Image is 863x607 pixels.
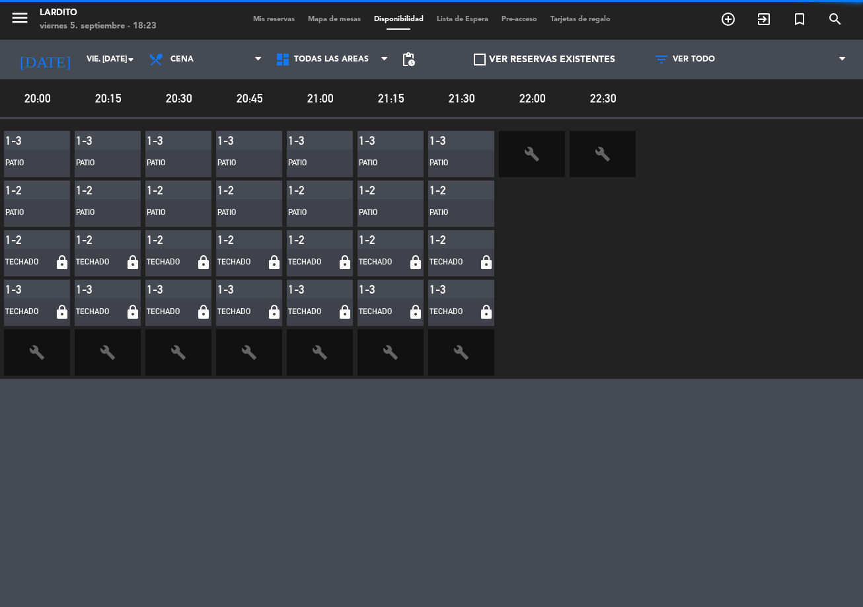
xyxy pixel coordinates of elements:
[5,183,38,197] div: 1-2
[475,304,494,320] i: lock
[5,134,38,147] div: 1-3
[359,206,405,220] div: PATIO
[359,183,392,197] div: 1-2
[263,304,282,320] i: lock
[40,20,157,33] div: viernes 5. septiembre - 18:23
[76,183,109,197] div: 1-2
[475,255,494,270] i: lock
[147,305,192,319] div: TECHADO
[5,305,51,319] div: TECHADO
[76,134,109,147] div: 1-3
[76,206,122,220] div: PATIO
[122,304,141,320] i: lock
[4,89,71,108] span: 20:00
[288,233,321,247] div: 1-2
[400,52,416,67] span: pending_actions
[288,206,334,220] div: PATIO
[430,206,476,220] div: PATIO
[5,233,38,247] div: 1-2
[430,233,463,247] div: 1-2
[357,89,424,108] span: 21:15
[75,89,141,108] span: 20:15
[720,11,736,27] i: add_circle_outline
[294,55,369,64] span: Todas las áreas
[217,157,264,170] div: PATIO
[359,157,405,170] div: PATIO
[217,183,250,197] div: 1-2
[756,11,772,27] i: exit_to_app
[170,55,194,64] span: Cena
[430,183,463,197] div: 1-2
[430,157,476,170] div: PATIO
[288,256,334,269] div: TECHADO
[147,183,180,197] div: 1-2
[359,256,404,269] div: TECHADO
[499,89,566,108] span: 22:00
[359,305,404,319] div: TECHADO
[383,344,398,360] i: build
[367,16,430,23] span: Disponibilidad
[288,282,321,296] div: 1-3
[288,134,321,147] div: 1-3
[147,282,180,296] div: 1-3
[474,52,615,67] label: VER RESERVAS EXISTENTES
[217,233,250,247] div: 1-2
[216,89,283,108] span: 20:45
[217,206,264,220] div: PATIO
[10,8,30,32] button: menu
[430,256,475,269] div: TECHADO
[76,233,109,247] div: 1-2
[147,256,192,269] div: TECHADO
[301,16,367,23] span: Mapa de mesas
[792,11,807,27] i: turned_in_not
[51,304,70,320] i: lock
[334,255,353,270] i: lock
[595,146,611,162] i: build
[827,11,843,27] i: search
[524,146,540,162] i: build
[544,16,617,23] span: Tarjetas de regalo
[147,157,193,170] div: PATIO
[246,16,301,23] span: Mis reservas
[430,282,463,296] div: 1-3
[453,344,469,360] i: build
[288,183,321,197] div: 1-2
[430,134,463,147] div: 1-3
[145,89,212,108] span: 20:30
[123,52,139,67] i: arrow_drop_down
[217,305,263,319] div: TECHADO
[217,256,263,269] div: TECHADO
[430,305,475,319] div: TECHADO
[570,89,636,108] span: 22:30
[51,255,70,270] i: lock
[430,16,495,23] span: Lista de Espera
[122,255,141,270] i: lock
[673,55,715,64] span: VER TODO
[5,206,52,220] div: PATIO
[76,157,122,170] div: PATIO
[192,304,211,320] i: lock
[76,256,122,269] div: TECHADO
[5,256,51,269] div: TECHADO
[217,282,250,296] div: 1-3
[359,233,392,247] div: 1-2
[147,206,193,220] div: PATIO
[495,16,544,23] span: Pre-acceso
[10,8,30,28] i: menu
[76,282,109,296] div: 1-3
[192,255,211,270] i: lock
[147,233,180,247] div: 1-2
[359,134,392,147] div: 1-3
[147,134,180,147] div: 1-3
[359,282,392,296] div: 1-3
[428,89,495,108] span: 21:30
[263,255,282,270] i: lock
[5,282,38,296] div: 1-3
[10,45,80,74] i: [DATE]
[312,344,328,360] i: build
[40,7,157,20] div: Lardito
[5,157,52,170] div: PATIO
[404,304,424,320] i: lock
[287,89,354,108] span: 21:00
[404,255,424,270] i: lock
